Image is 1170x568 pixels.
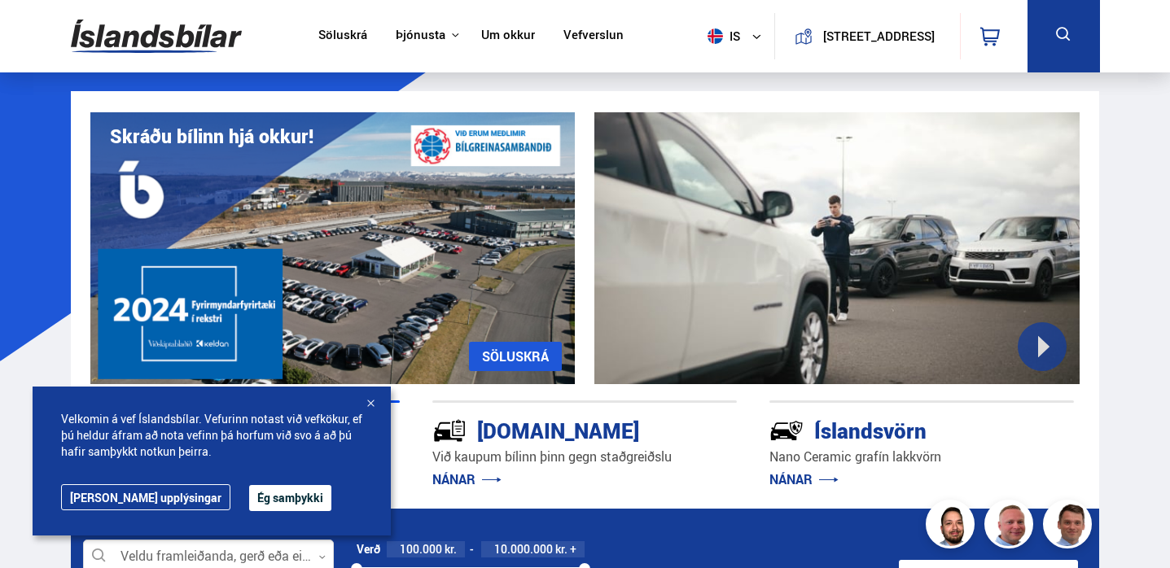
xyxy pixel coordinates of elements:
span: is [701,28,742,44]
div: Íslandsvörn [769,415,1016,443]
h1: Skráðu bílinn hjá okkur! [110,125,313,147]
button: is [701,12,774,60]
span: + [570,543,576,556]
img: nhp88E3Fdnt1Opn2.png [928,502,977,551]
button: Þjónusta [396,28,445,43]
button: Ég samþykki [249,485,331,511]
p: Við kaupum bílinn þinn gegn staðgreiðslu [432,448,737,466]
a: Vefverslun [563,28,624,45]
span: 100.000 [400,541,442,557]
a: Söluskrá [318,28,367,45]
button: [STREET_ADDRESS] [819,29,939,43]
span: 10.000.000 [494,541,553,557]
img: eKx6w-_Home_640_.png [90,112,576,384]
div: [DOMAIN_NAME] [432,415,679,443]
a: [STREET_ADDRESS] [784,13,950,59]
a: SÖLUSKRÁ [469,342,562,371]
img: G0Ugv5HjCgRt.svg [71,10,242,63]
a: NÁNAR [769,470,839,488]
img: tr5P-W3DuiFaO7aO.svg [432,413,467,448]
span: Velkomin á vef Íslandsbílar. Vefurinn notast við vefkökur, ef þú heldur áfram að nota vefinn þá h... [61,411,362,460]
span: kr. [445,543,457,556]
p: Nano Ceramic grafín lakkvörn [769,448,1074,466]
a: [PERSON_NAME] upplýsingar [61,484,230,510]
img: -Svtn6bYgwAsiwNX.svg [769,413,804,448]
div: Verð [357,543,380,556]
img: FbJEzSuNWCJXmdc-.webp [1045,502,1094,551]
span: kr. [555,543,567,556]
img: svg+xml;base64,PHN2ZyB4bWxucz0iaHR0cDovL3d3dy53My5vcmcvMjAwMC9zdmciIHdpZHRoPSI1MTIiIGhlaWdodD0iNT... [708,28,723,44]
a: Um okkur [481,28,535,45]
img: siFngHWaQ9KaOqBr.png [987,502,1036,551]
a: NÁNAR [432,470,502,488]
